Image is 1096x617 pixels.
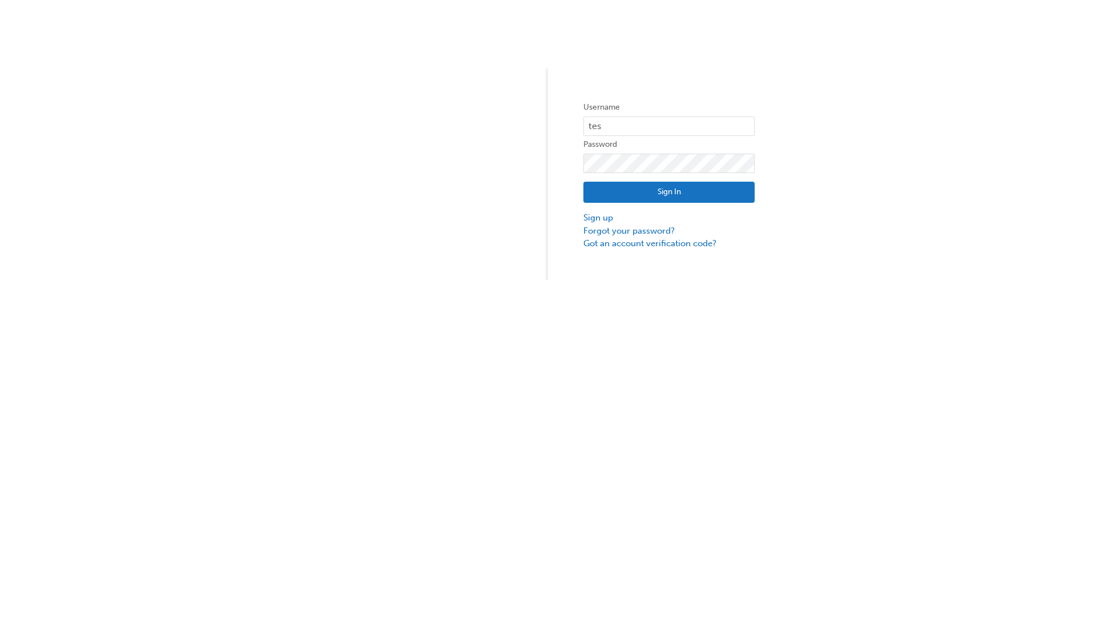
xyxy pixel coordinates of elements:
[583,237,755,250] a: Got an account verification code?
[583,225,755,238] a: Forgot your password?
[583,117,755,136] input: Username
[583,182,755,203] button: Sign In
[583,101,755,114] label: Username
[583,211,755,225] a: Sign up
[583,138,755,151] label: Password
